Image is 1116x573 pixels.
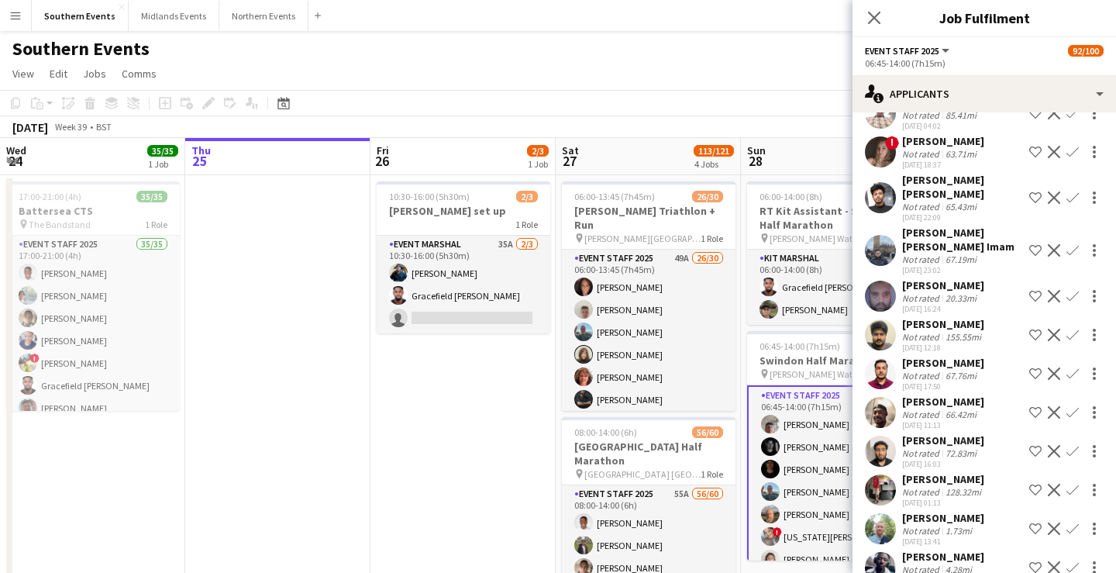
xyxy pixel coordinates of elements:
span: 2/3 [527,145,549,157]
span: 1 Role [145,219,167,230]
span: Sat [562,143,579,157]
div: [PERSON_NAME] [PERSON_NAME] Imam [902,226,1023,254]
div: [DATE] 12:18 [902,343,984,353]
div: 1 Job [148,158,177,170]
span: 26/30 [692,191,723,202]
span: 35/35 [136,191,167,202]
h3: RT Kit Assistant - Swindon Half Marathon [747,204,921,232]
div: Not rated [902,254,942,265]
span: 28 [745,152,766,170]
div: [DATE] 23:02 [902,265,1023,275]
app-job-card: 17:00-21:00 (4h)35/35Battersea CTS The Bandstand1 RoleEvent Staff 202535/3517:00-21:00 (4h)[PERSO... [6,181,180,411]
span: Event Staff 2025 [865,45,939,57]
span: [GEOGRAPHIC_DATA] [GEOGRAPHIC_DATA] [584,468,701,480]
span: 2/3 [516,191,538,202]
div: [DATE] 16:03 [902,459,984,469]
div: [PERSON_NAME] [902,356,984,370]
div: 72.83mi [942,447,980,459]
h3: Swindon Half Marathon [747,354,921,368]
div: 06:45-14:00 (7h15m) [865,57,1104,69]
div: [PERSON_NAME] [902,511,984,525]
app-job-card: 10:30-16:00 (5h30m)2/3[PERSON_NAME] set up1 RoleEvent Marshal35A2/310:30-16:00 (5h30m)[PERSON_NAM... [377,181,550,333]
div: [PERSON_NAME] [902,317,984,331]
div: 4 Jobs [694,158,733,170]
app-job-card: 06:00-13:45 (7h45m)26/30[PERSON_NAME] Triathlon + Run [PERSON_NAME][GEOGRAPHIC_DATA], [GEOGRAPHIC... [562,181,735,411]
h3: Battersea CTS [6,204,180,218]
a: Jobs [77,64,112,84]
span: Fri [377,143,389,157]
button: Northern Events [219,1,308,31]
app-card-role: Kit Marshal2/206:00-14:00 (8h)Gracefield [PERSON_NAME][PERSON_NAME] [747,250,921,325]
div: Not rated [902,331,942,343]
div: 155.55mi [942,331,984,343]
div: Not rated [902,148,942,160]
div: 63.71mi [942,148,980,160]
span: 06:45-14:00 (7h15m) [759,340,840,352]
span: 113/121 [694,145,734,157]
span: Jobs [83,67,106,81]
span: The Bandstand [29,219,91,230]
a: Comms [115,64,163,84]
div: 65.43mi [942,201,980,212]
span: [PERSON_NAME] Water Main Car Park [770,233,886,244]
span: View [12,67,34,81]
span: ! [773,527,782,537]
span: 26 [374,152,389,170]
h1: Southern Events [12,37,150,60]
div: Not rated [902,109,942,121]
div: 85.41mi [942,109,980,121]
app-card-role: Event Marshal35A2/310:30-16:00 (5h30m)[PERSON_NAME]Gracefield [PERSON_NAME] [377,236,550,333]
span: 06:00-13:45 (7h45m) [574,191,655,202]
div: [DATE] 18:37 [902,160,984,170]
h3: [PERSON_NAME] Triathlon + Run [562,204,735,232]
span: Wed [6,143,26,157]
button: Event Staff 2025 [865,45,952,57]
span: 06:00-14:00 (8h) [759,191,822,202]
div: [DATE] 16:24 [902,304,984,314]
div: [PERSON_NAME] [PERSON_NAME] [902,173,1023,201]
div: 128.32mi [942,486,984,498]
div: Not rated [902,201,942,212]
h3: [GEOGRAPHIC_DATA] Half Marathon [562,440,735,468]
div: 20.33mi [942,292,980,304]
div: Applicants [852,75,1116,112]
div: 66.42mi [942,409,980,420]
span: 25 [189,152,211,170]
span: 24 [4,152,26,170]
div: [PERSON_NAME] [902,395,984,409]
div: Not rated [902,409,942,420]
div: [DATE] 01:13 [902,498,984,508]
span: ! [30,354,40,363]
div: Not rated [902,447,942,459]
span: Sun [747,143,766,157]
div: 1 Job [528,158,548,170]
div: [PERSON_NAME] [902,134,984,148]
h3: Job Fulfilment [852,8,1116,28]
span: Week 39 [51,121,90,133]
span: Comms [122,67,157,81]
div: [PERSON_NAME] [902,278,984,292]
span: 08:00-14:00 (6h) [574,426,637,438]
span: 1 Role [701,468,723,480]
span: 56/60 [692,426,723,438]
button: Southern Events [32,1,129,31]
div: [PERSON_NAME] [902,550,984,564]
a: View [6,64,40,84]
div: Not rated [902,292,942,304]
div: [DATE] 13:41 [902,537,984,547]
div: Not rated [902,370,942,381]
span: 10:30-16:00 (5h30m) [389,191,470,202]
div: 67.19mi [942,254,980,265]
h3: [PERSON_NAME] set up [377,204,550,218]
div: 67.76mi [942,370,980,381]
span: 1 Role [701,233,723,244]
span: 92/100 [1068,45,1104,57]
div: Not rated [902,525,942,537]
div: [PERSON_NAME] [902,472,984,486]
span: [PERSON_NAME] Water Main Car Park [770,368,886,380]
app-job-card: 06:45-14:00 (7h15m)92/100Swindon Half Marathon [PERSON_NAME] Water Main Car Park1 RoleEvent Staff... [747,331,921,561]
